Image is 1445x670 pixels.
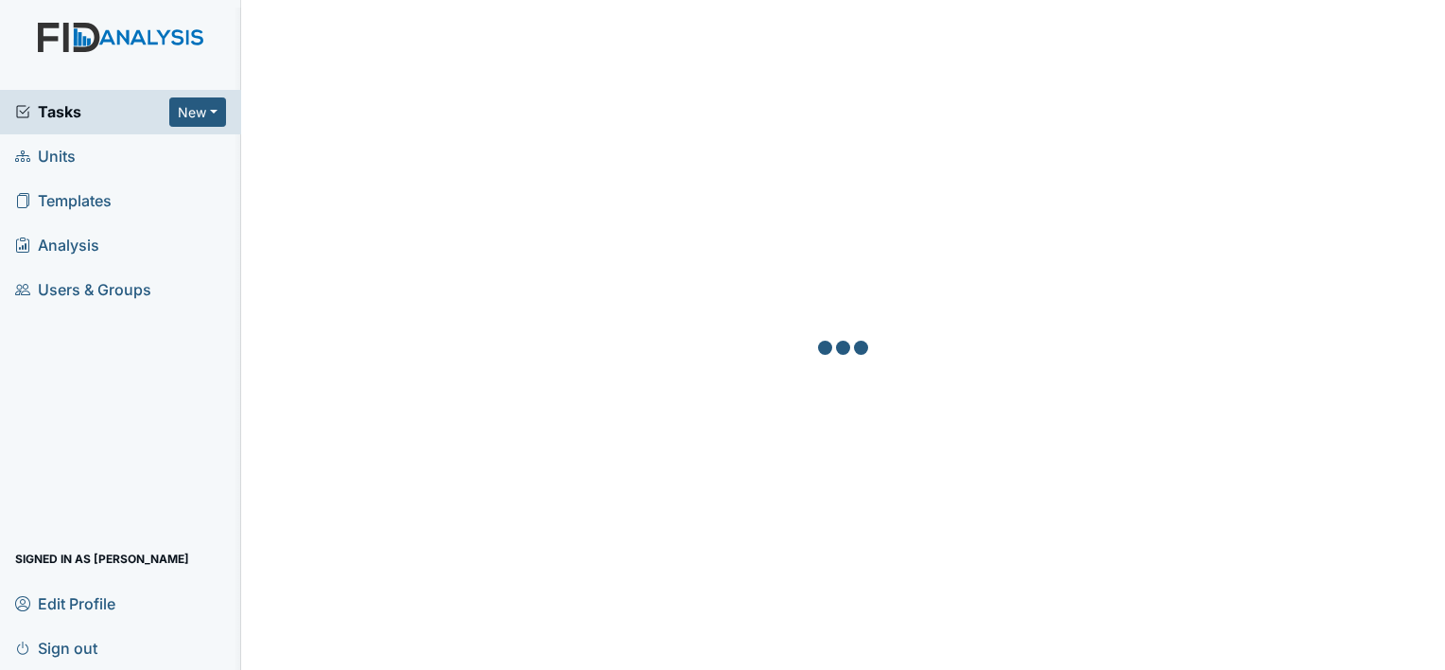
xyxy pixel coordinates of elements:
[15,142,76,171] span: Units
[15,100,169,123] a: Tasks
[15,231,99,260] span: Analysis
[15,544,189,573] span: Signed in as [PERSON_NAME]
[15,633,97,662] span: Sign out
[15,186,112,216] span: Templates
[15,589,115,618] span: Edit Profile
[169,97,226,127] button: New
[15,275,151,305] span: Users & Groups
